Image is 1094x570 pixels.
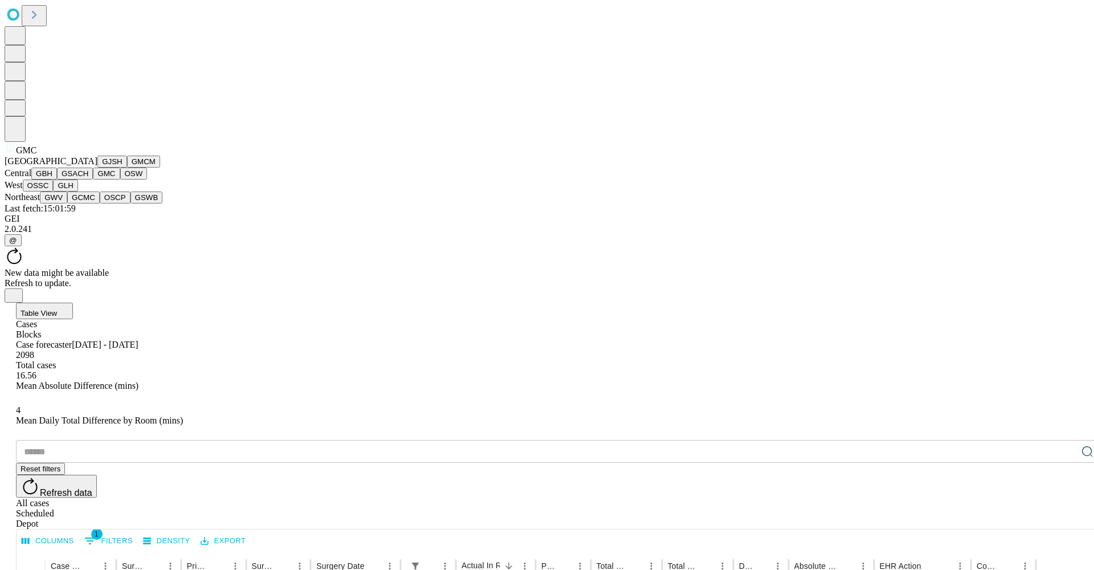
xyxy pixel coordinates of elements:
div: New data might be availableRefresh to update.Close [5,246,1089,303]
button: GBH [31,168,57,180]
span: @ [9,236,17,245]
span: 16.56 [16,370,36,380]
div: New data might be available [5,268,1089,278]
span: Northeast [5,192,40,202]
button: Export [198,532,248,550]
div: Refresh to update. [5,278,1089,288]
button: Select columns [19,532,77,550]
button: OSW [120,168,148,180]
span: Last fetch: 15:01:59 [5,203,76,213]
button: GMC [93,168,120,180]
button: GMCM [127,156,160,168]
button: Table View [16,303,73,319]
span: Refresh data [40,488,92,498]
button: GSWB [130,192,163,203]
button: Reset filters [16,463,65,475]
span: Case forecaster [16,340,72,349]
div: 2.0.241 [5,224,1089,234]
span: Mean Daily Total Difference by Room (mins) [16,416,183,425]
span: GMC [16,145,36,155]
button: OSSC [23,180,54,192]
span: 2098 [16,350,34,360]
button: OSCP [100,192,130,203]
button: GSACH [57,168,93,180]
span: West [5,180,23,190]
span: Reset filters [21,465,60,473]
span: [GEOGRAPHIC_DATA] [5,156,97,166]
span: Actual In Room Duration [462,561,550,570]
span: 1 [91,528,103,540]
span: Total cases [16,360,56,370]
button: GCMC [67,192,100,203]
span: [DATE] - [DATE] [72,340,138,349]
button: @ [5,234,22,246]
span: Central [5,168,31,178]
button: GLH [53,180,77,192]
button: Show filters [81,532,136,550]
button: Close [5,288,23,303]
button: GWV [40,192,67,203]
span: Mean Absolute Difference (mins) [16,381,138,390]
button: Density [140,532,193,550]
span: 4 [16,405,21,415]
div: GEI [5,214,1089,224]
button: Refresh data [16,475,97,498]
button: GJSH [97,156,127,168]
span: Table View [21,309,57,317]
